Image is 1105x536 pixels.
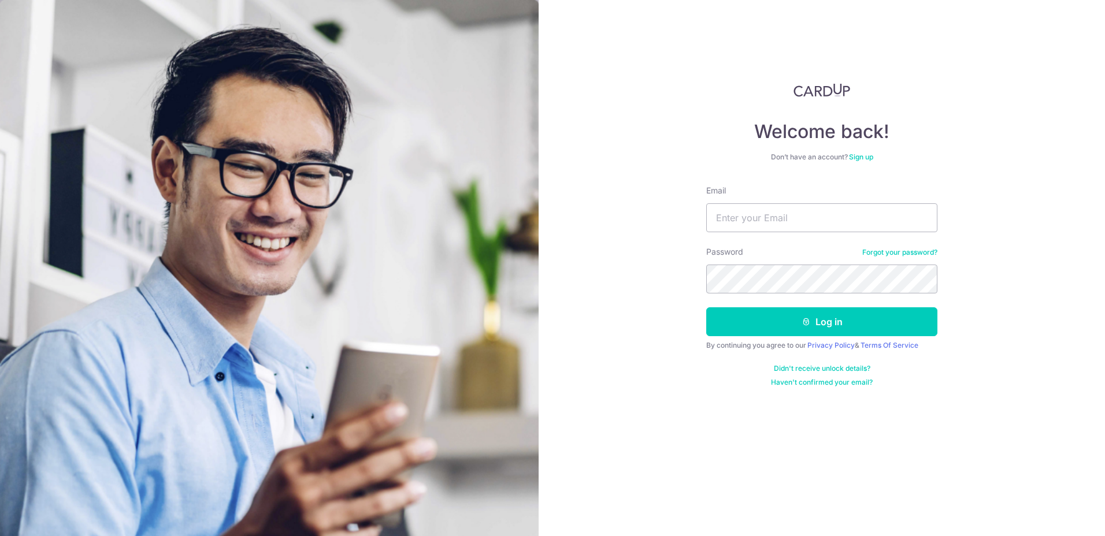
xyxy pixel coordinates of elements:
[706,307,937,336] button: Log in
[774,364,870,373] a: Didn't receive unlock details?
[793,83,850,97] img: CardUp Logo
[706,246,743,258] label: Password
[807,341,855,349] a: Privacy Policy
[862,248,937,257] a: Forgot your password?
[849,152,873,161] a: Sign up
[706,120,937,143] h4: Welcome back!
[706,152,937,162] div: Don’t have an account?
[771,378,873,387] a: Haven't confirmed your email?
[706,185,726,196] label: Email
[861,341,918,349] a: Terms Of Service
[706,341,937,350] div: By continuing you agree to our &
[706,203,937,232] input: Enter your Email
